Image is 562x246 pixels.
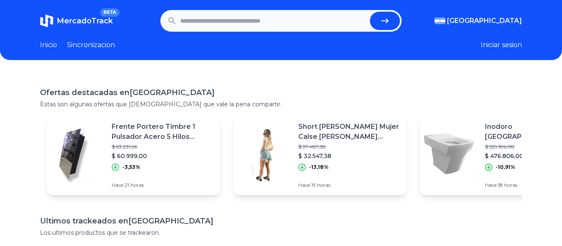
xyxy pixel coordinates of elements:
h1: Ofertas destacadas en [GEOGRAPHIC_DATA] [40,87,522,98]
h1: Ultimos trackeados en [GEOGRAPHIC_DATA] [40,215,522,227]
p: Hace 19 horas [298,182,400,188]
p: Frente Portero Timbre 1 Pulsador Acero 5 Hilos Embutir [112,122,213,142]
img: Argentina [435,18,445,24]
span: MercadoTrack [57,16,113,25]
p: $ 63.231,56 [112,143,213,150]
img: MercadoTrack [40,14,53,28]
p: $ 32.547,38 [298,152,400,160]
img: Featured image [47,126,105,184]
p: $ 37.487,38 [298,143,400,150]
a: Featured imageFrente Portero Timbre 1 Pulsador Acero 5 Hilos Embutir$ 63.231,56$ 60.999,00-3,53%H... [47,115,220,195]
p: -10,91% [496,164,515,171]
p: -13,18% [309,164,329,171]
a: Featured imageShort [PERSON_NAME] Mujer Calse [PERSON_NAME] Modelos Exclusivos$ 37.487,38$ 32.547... [233,115,407,195]
p: Hace 21 horas [112,182,213,188]
a: Inicio [40,40,57,50]
span: [GEOGRAPHIC_DATA] [447,16,522,26]
p: $ 60.999,00 [112,152,213,160]
img: Featured image [233,126,292,184]
button: Iniciar sesion [481,40,522,50]
p: -3,53% [122,164,140,171]
p: Los ultimos productos que se trackearon. [40,228,522,237]
button: [GEOGRAPHIC_DATA] [435,16,522,26]
a: MercadoTrackBETA [40,14,113,28]
p: Short [PERSON_NAME] Mujer Calse [PERSON_NAME] Modelos Exclusivos [298,122,400,142]
p: Estas son algunas ofertas que [DEMOGRAPHIC_DATA] que vale la pena compartir. [40,100,522,108]
a: Sincronizacion [67,40,115,50]
img: Featured image [420,126,478,184]
span: BETA [100,8,120,17]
